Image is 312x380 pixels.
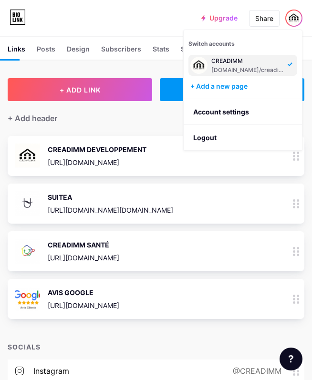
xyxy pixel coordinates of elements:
div: [URL][DOMAIN_NAME] [48,157,146,167]
div: CREADIMM DEVELOPPEMENT [48,144,146,154]
div: CREADIMM SANTÉ [48,240,119,250]
div: Settings [181,44,208,60]
span: Switch accounts [188,40,235,47]
div: Share [255,13,273,23]
div: + Add header [8,113,57,124]
span: + ADD LINK [60,86,101,94]
div: @CREADIMM [218,365,293,377]
div: CREADIMM [211,57,285,65]
img: CREADIMM DEVELOPPEMENT [15,144,40,168]
div: [URL][DOMAIN_NAME] [48,253,119,263]
a: Account settings [184,99,302,125]
img: SUITEA [15,191,40,216]
li: Logout [184,125,302,151]
img: AVIS GOOGLE [15,287,40,311]
img: CREADIMM SANTÉ [15,239,40,264]
div: Design [67,44,90,60]
div: AVIS GOOGLE [48,288,119,298]
img: creadimm [190,57,208,74]
button: + ADD LINK [8,78,152,101]
img: creadimm [286,10,302,26]
div: + ADD EMBED [160,78,304,101]
div: Stats [153,44,169,60]
div: [URL][DOMAIN_NAME][DOMAIN_NAME] [48,205,173,215]
div: Links [8,44,25,60]
div: SOCIALS [8,342,304,352]
div: [DOMAIN_NAME]/creadimm [211,66,285,74]
div: + Add a new page [190,82,297,91]
a: Upgrade [201,14,238,22]
div: Posts [37,44,55,60]
div: Subscribers [101,44,141,60]
div: instagram [33,365,69,377]
div: [URL][DOMAIN_NAME] [48,300,119,310]
div: SUITEA [48,192,173,202]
